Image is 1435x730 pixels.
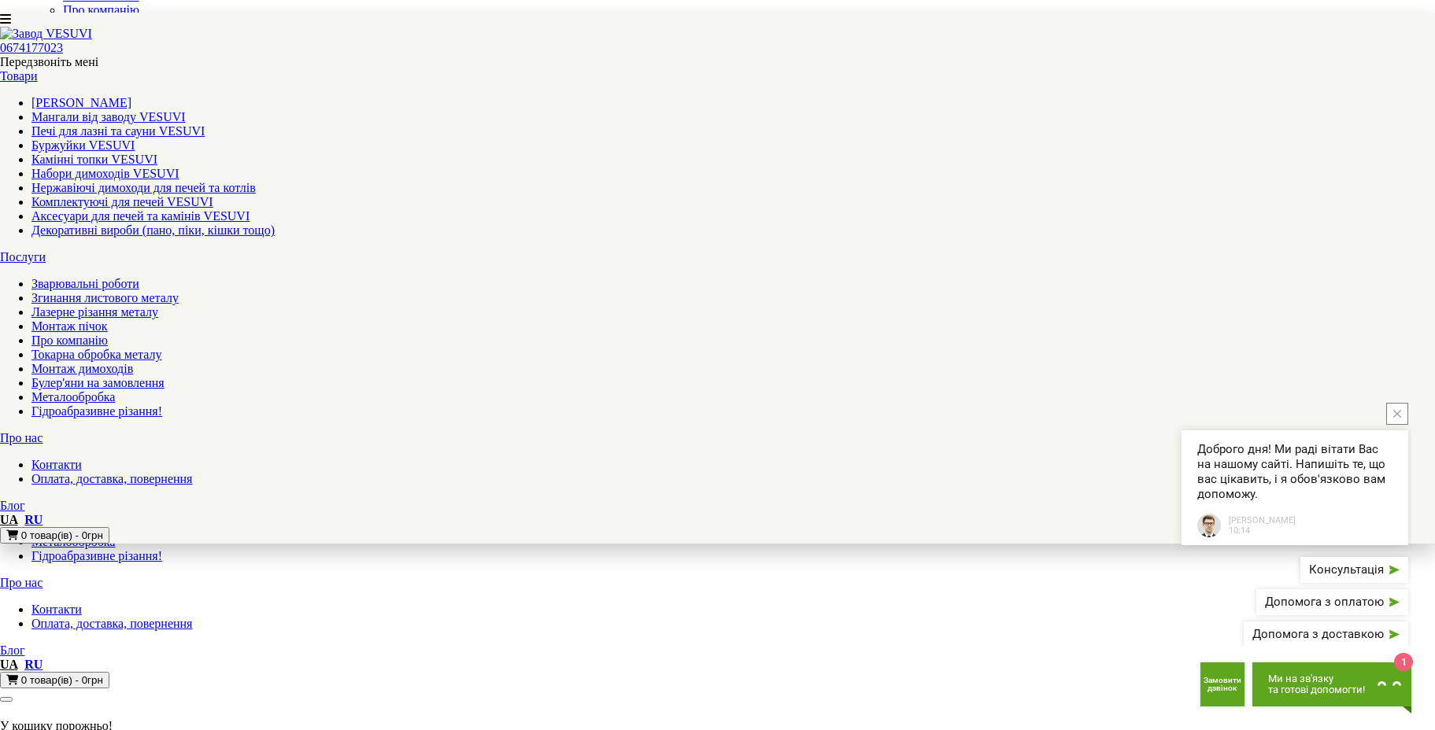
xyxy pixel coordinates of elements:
a: Мангали від заводу VESUVI [31,110,186,124]
button: Get Call button [1200,662,1245,706]
a: RU [24,658,43,671]
a: Про компанію [63,3,139,17]
span: [PERSON_NAME] [1229,515,1296,525]
a: Гідроабразивне різання! [31,404,162,418]
span: 1 [1394,653,1413,671]
span: Ми на зв'язку [1268,673,1365,684]
a: Гідроабразивне різання! [31,549,162,562]
a: Буржуйки VESUVI [31,138,135,152]
span: Допомога з оплатою [1265,596,1384,608]
a: Аксесуари для печей та камінів VESUVI [31,209,250,223]
span: 0 товар(ів) - 0грн [21,529,103,541]
a: Оплата, доставка, повернення [31,617,192,630]
a: Металообробка [31,390,115,404]
button: Chat button [1252,662,1411,706]
a: RU [24,513,43,526]
a: Монтаж димоходів [31,362,133,375]
button: Допомога з доставкою [1244,621,1408,647]
a: Печі для лазні та сауни VESUVI [31,124,205,138]
a: Згинання листового металу [31,291,179,304]
button: Допомога з оплатою [1256,589,1408,615]
a: Оплата, доставка, повернення [31,472,192,485]
a: Камінні топки VESUVI [31,153,157,166]
a: Токарна обробка металу [31,348,161,361]
a: Контакти [31,458,82,471]
a: Комплектуючі для печей VESUVI [31,195,213,208]
span: Допомога з доставкою [1252,629,1384,640]
a: Монтаж пічок [31,319,108,333]
a: Лазерне різання металу [31,305,158,319]
span: Замовити дзвінок [1200,677,1245,692]
button: Консультація [1300,557,1408,583]
a: Зварювальні роботи [31,277,139,290]
span: Консультація [1309,564,1384,576]
a: Набори димоходів VESUVI [31,167,179,180]
a: Булер'яни на замовлення [31,376,165,389]
span: 10:14 [1229,525,1296,536]
button: close button [1386,403,1408,425]
span: Доброго дня! Ми раді вітати Вас на нашому сайті. Напишіть те, що вас цікавить, і я обов'язково ва... [1197,442,1392,502]
a: Контакти [31,603,82,616]
a: Про компанію [31,334,108,347]
a: [PERSON_NAME] [31,96,131,109]
span: 0 товар(ів) - 0грн [21,674,103,686]
a: Нержавіючі димоходи для печей та котлів [31,181,256,194]
span: та готові допомогти! [1268,684,1365,695]
a: Декоративні вироби (пано, піки, кішки тощо) [31,223,275,237]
